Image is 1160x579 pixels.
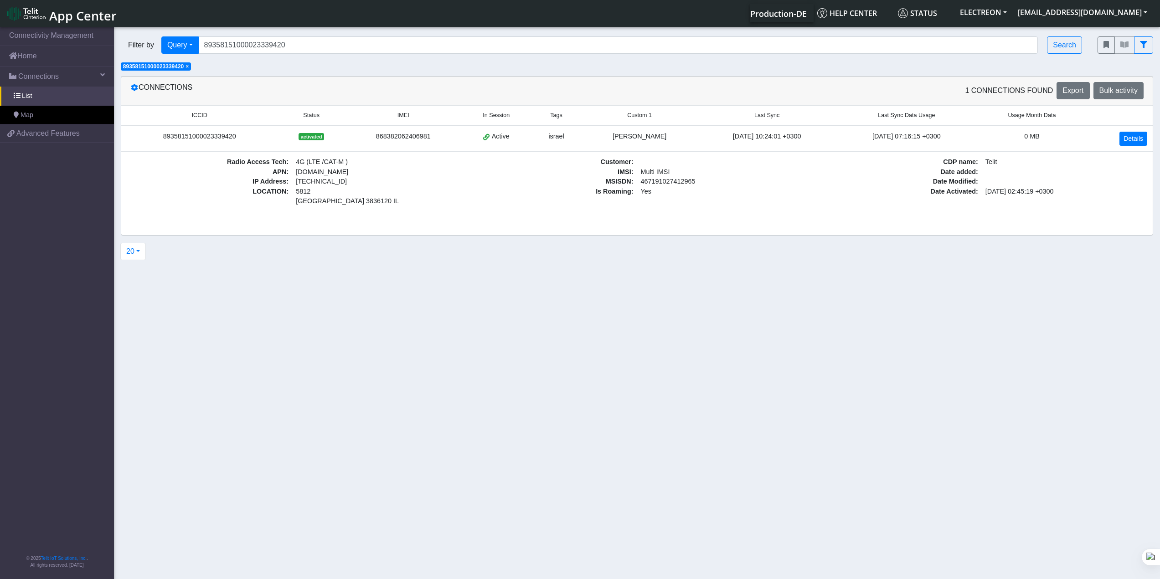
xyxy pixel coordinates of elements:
div: 89358151000023339420 [127,132,273,142]
span: [TECHNICAL_ID] [296,178,347,185]
span: Status [303,111,320,120]
button: ELECTREON [954,4,1012,20]
input: Search... [198,36,1038,54]
span: 0 MB [1024,133,1040,140]
a: App Center [7,4,115,23]
span: MSISDN : [471,177,637,187]
button: Query [161,36,199,54]
span: Is Roaming : [471,187,637,197]
span: IP Address : [127,177,292,187]
button: Close [186,64,189,69]
span: Help center [817,8,877,18]
span: Customer : [471,157,637,167]
span: [GEOGRAPHIC_DATA] 3836120 IL [296,196,454,206]
div: [DATE] 07:16:15 +0300 [842,132,971,142]
button: Export [1057,82,1089,99]
span: App Center [49,7,117,24]
img: logo-telit-cinterion-gw-new.png [7,6,46,21]
span: [DATE] 02:45:19 +0300 [982,187,1147,197]
div: fitlers menu [1098,36,1153,54]
span: 89358151000023339420 [123,63,184,70]
span: CDP name : [816,157,982,167]
span: Last Sync [754,111,779,120]
span: 5812 [296,187,454,197]
span: List [22,91,32,101]
div: [PERSON_NAME] [587,132,691,142]
span: Multi IMSI [637,167,802,177]
span: Date Activated : [816,187,982,197]
div: Connections [124,82,637,99]
span: In Session [483,111,510,120]
span: Connections [18,71,59,82]
div: [DATE] 10:24:01 +0300 [703,132,831,142]
a: Your current platform instance [750,4,806,22]
span: APN : [127,167,292,177]
span: IMEI [397,111,409,120]
span: Bulk activity [1099,87,1138,94]
span: 4G (LTE /CAT-M ) [292,157,458,167]
span: Date Modified : [816,177,982,187]
span: ICCID [192,111,207,120]
div: 868382062406981 [351,132,456,142]
span: Status [898,8,937,18]
span: Radio Access Tech : [127,157,292,167]
img: knowledge.svg [817,8,827,18]
span: 1 Connections found [965,85,1053,96]
button: 20 [120,243,146,260]
span: Export [1062,87,1083,94]
span: Advanced Features [16,128,80,139]
a: Telit IoT Solutions, Inc. [41,556,87,561]
span: activated [299,133,324,140]
span: Date added : [816,167,982,177]
a: Status [894,4,954,22]
span: Usage Month Data [1008,111,1056,120]
a: Help center [814,4,894,22]
span: Telit [982,157,1147,167]
span: Production-DE [750,8,807,19]
button: [EMAIL_ADDRESS][DOMAIN_NAME] [1012,4,1153,20]
span: × [186,63,189,70]
span: [DOMAIN_NAME] [292,167,458,177]
span: Yes [640,188,651,195]
span: IMSI : [471,167,637,177]
span: 467191027412965 [637,177,802,187]
span: Custom 1 [627,111,652,120]
div: israel [536,132,577,142]
img: status.svg [898,8,908,18]
span: Map [21,110,33,120]
a: Details [1119,132,1147,146]
span: Filter by [121,40,161,51]
button: Bulk activity [1093,82,1144,99]
span: LOCATION : [127,187,292,206]
button: Search [1047,36,1082,54]
span: Active [492,132,510,142]
span: Tags [550,111,562,120]
span: Last Sync Data Usage [878,111,935,120]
